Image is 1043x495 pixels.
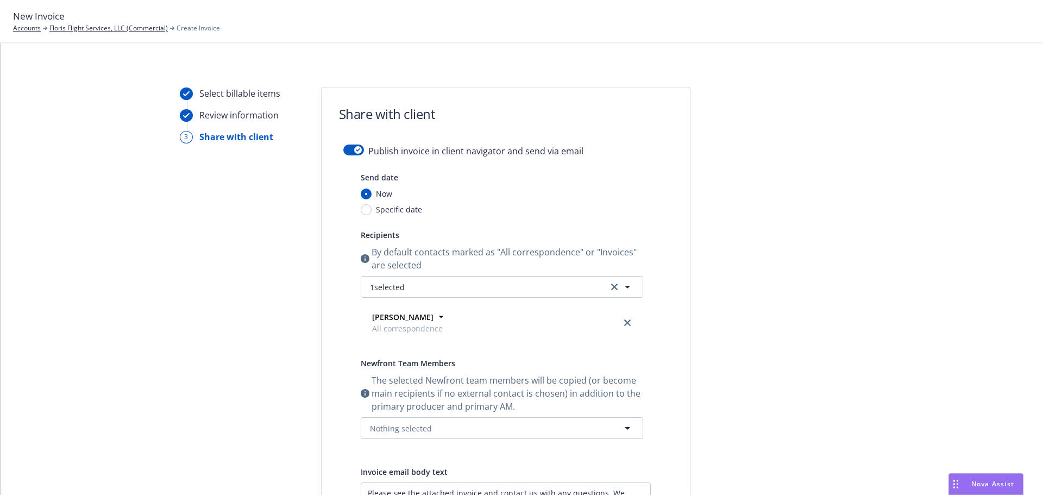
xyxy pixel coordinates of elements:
[199,109,279,122] div: Review information
[376,204,422,215] span: Specific date
[971,479,1014,488] span: Nova Assist
[372,246,643,272] span: By default contacts marked as "All correspondence" or "Invoices" are selected
[199,130,273,143] div: Share with client
[376,188,392,199] span: Now
[372,374,643,413] span: The selected Newfront team members will be copied (or become main recipients if no external conta...
[372,312,433,322] strong: [PERSON_NAME]
[49,23,168,33] a: Floris Flight Services, LLC (Commercial)
[13,9,65,23] span: New Invoice
[361,172,398,183] span: Send date
[370,281,405,293] span: 1 selected
[361,189,372,199] input: Now
[361,358,455,368] span: Newfront Team Members
[370,423,432,434] span: Nothing selected
[361,276,643,298] button: 1selectedclear selection
[361,467,448,477] span: Invoice email body text
[361,417,643,439] button: Nothing selected
[372,323,443,334] span: All correspondence
[608,280,621,293] a: clear selection
[13,23,41,33] a: Accounts
[361,204,372,215] input: Specific date
[949,474,963,494] div: Drag to move
[199,87,280,100] div: Select billable items
[361,230,399,240] span: Recipients
[180,131,193,143] div: 3
[368,145,583,158] span: Publish invoice in client navigator and send via email
[339,105,436,123] h1: Share with client
[621,316,634,329] a: close
[177,23,220,33] span: Create Invoice
[948,473,1023,495] button: Nova Assist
